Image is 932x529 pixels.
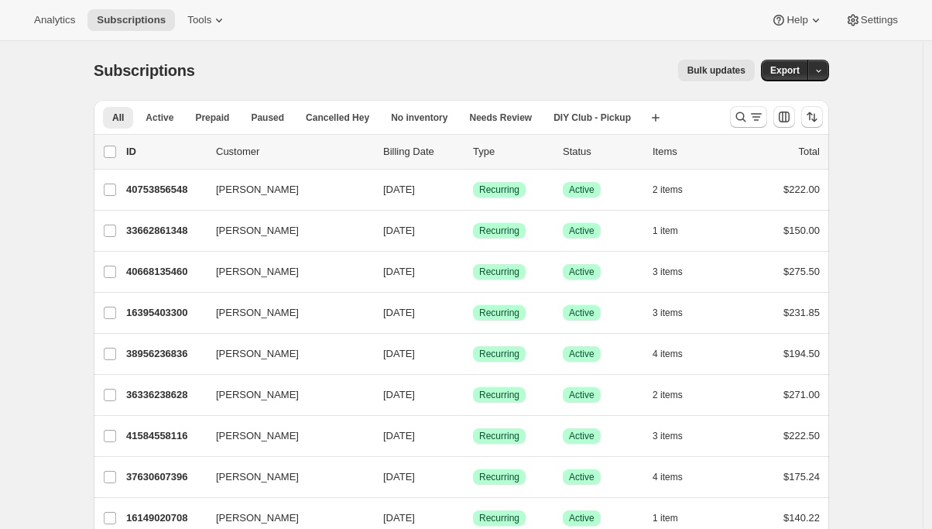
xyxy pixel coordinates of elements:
[391,112,447,124] span: No inventory
[783,471,820,483] span: $175.24
[126,428,204,444] p: 41584558116
[126,144,204,160] p: ID
[479,389,519,401] span: Recurring
[783,225,820,236] span: $150.00
[207,383,361,407] button: [PERSON_NAME]
[473,144,550,160] div: Type
[126,510,204,526] p: 16149020708
[479,266,519,278] span: Recurring
[126,223,204,239] p: 33662861348
[678,60,755,81] button: Bulk updates
[87,9,175,31] button: Subscriptions
[653,144,730,160] div: Items
[653,507,695,529] button: 1 item
[383,389,415,400] span: [DATE]
[216,144,371,160] p: Customer
[207,424,361,448] button: [PERSON_NAME]
[653,302,700,324] button: 3 items
[97,14,166,26] span: Subscriptions
[783,307,820,318] span: $231.85
[479,348,519,360] span: Recurring
[653,512,678,524] span: 1 item
[569,307,594,319] span: Active
[207,342,361,366] button: [PERSON_NAME]
[207,177,361,202] button: [PERSON_NAME]
[643,107,668,129] button: Create new view
[783,266,820,277] span: $275.50
[783,512,820,524] span: $140.22
[861,14,898,26] span: Settings
[469,112,532,124] span: Needs Review
[126,305,204,321] p: 16395403300
[762,9,832,31] button: Help
[653,307,683,319] span: 3 items
[207,465,361,489] button: [PERSON_NAME]
[383,266,415,277] span: [DATE]
[383,348,415,359] span: [DATE]
[783,389,820,400] span: $271.00
[216,469,299,485] span: [PERSON_NAME]
[383,144,461,160] p: Billing Date
[251,112,284,124] span: Paused
[653,266,683,278] span: 3 items
[126,261,820,283] div: 40668135460[PERSON_NAME][DATE]SuccessRecurringSuccessActive3 items$275.50
[126,384,820,406] div: 36336238628[PERSON_NAME][DATE]SuccessRecurringSuccessActive2 items$271.00
[126,469,204,485] p: 37630607396
[569,471,594,483] span: Active
[207,259,361,284] button: [PERSON_NAME]
[799,144,820,160] p: Total
[653,466,700,488] button: 4 items
[216,182,299,198] span: [PERSON_NAME]
[569,430,594,442] span: Active
[801,106,823,128] button: Sort the results
[383,184,415,195] span: [DATE]
[569,184,594,196] span: Active
[207,301,361,325] button: [PERSON_NAME]
[383,471,415,483] span: [DATE]
[126,302,820,324] div: 16395403300[PERSON_NAME][DATE]SuccessRecurringSuccessActive3 items$231.85
[383,512,415,524] span: [DATE]
[653,179,700,201] button: 2 items
[216,264,299,280] span: [PERSON_NAME]
[306,112,369,124] span: Cancelled Hey
[126,343,820,365] div: 38956236836[PERSON_NAME][DATE]SuccessRecurringSuccessActive4 items$194.50
[383,430,415,441] span: [DATE]
[126,425,820,447] div: 41584558116[PERSON_NAME][DATE]SuccessRecurringSuccessActive3 items$222.50
[783,430,820,441] span: $222.50
[479,225,519,237] span: Recurring
[479,184,519,196] span: Recurring
[761,60,809,81] button: Export
[207,218,361,243] button: [PERSON_NAME]
[34,14,75,26] span: Analytics
[112,112,124,124] span: All
[569,512,594,524] span: Active
[783,184,820,195] span: $222.00
[479,307,519,319] span: Recurring
[653,384,700,406] button: 2 items
[383,225,415,236] span: [DATE]
[653,225,678,237] span: 1 item
[178,9,236,31] button: Tools
[653,425,700,447] button: 3 items
[146,112,173,124] span: Active
[569,389,594,401] span: Active
[126,144,820,160] div: IDCustomerBilling DateTypeStatusItemsTotal
[126,179,820,201] div: 40753856548[PERSON_NAME][DATE]SuccessRecurringSuccessActive2 items$222.00
[216,510,299,526] span: [PERSON_NAME]
[216,428,299,444] span: [PERSON_NAME]
[553,112,631,124] span: DIY Club - Pickup
[770,64,800,77] span: Export
[569,225,594,237] span: Active
[126,264,204,280] p: 40668135460
[479,512,519,524] span: Recurring
[653,184,683,196] span: 2 items
[653,220,695,242] button: 1 item
[126,466,820,488] div: 37630607396[PERSON_NAME][DATE]SuccessRecurringSuccessActive4 items$175.24
[187,14,211,26] span: Tools
[653,430,683,442] span: 3 items
[653,261,700,283] button: 3 items
[479,430,519,442] span: Recurring
[653,348,683,360] span: 4 items
[126,182,204,198] p: 40753856548
[730,106,767,128] button: Search and filter results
